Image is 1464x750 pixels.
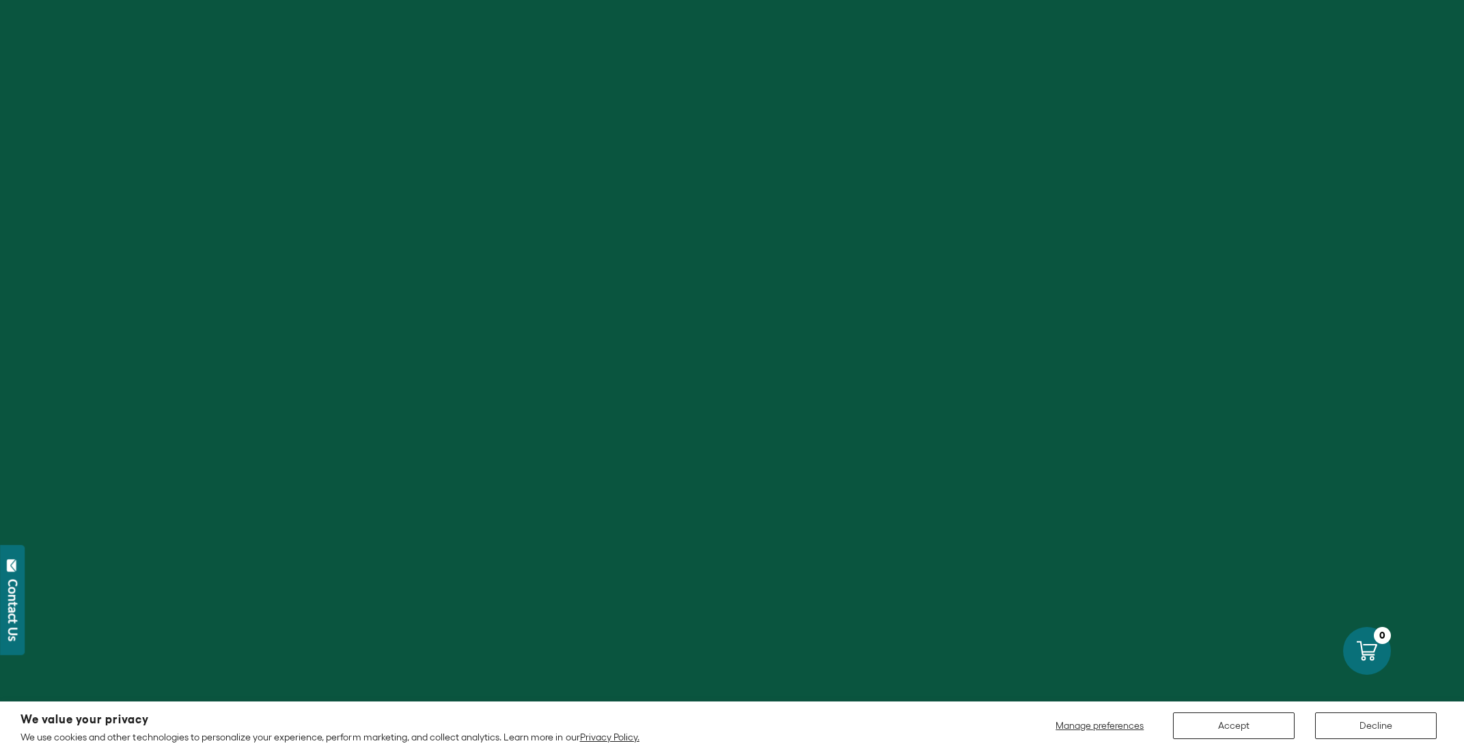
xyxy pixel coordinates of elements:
span: Manage preferences [1055,720,1144,731]
button: Accept [1173,712,1295,739]
button: Decline [1315,712,1437,739]
p: We use cookies and other technologies to personalize your experience, perform marketing, and coll... [20,731,639,743]
div: 0 [1374,627,1391,644]
button: Manage preferences [1047,712,1152,739]
div: Contact Us [6,579,20,641]
a: Privacy Policy. [580,732,639,742]
h2: We value your privacy [20,714,639,725]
